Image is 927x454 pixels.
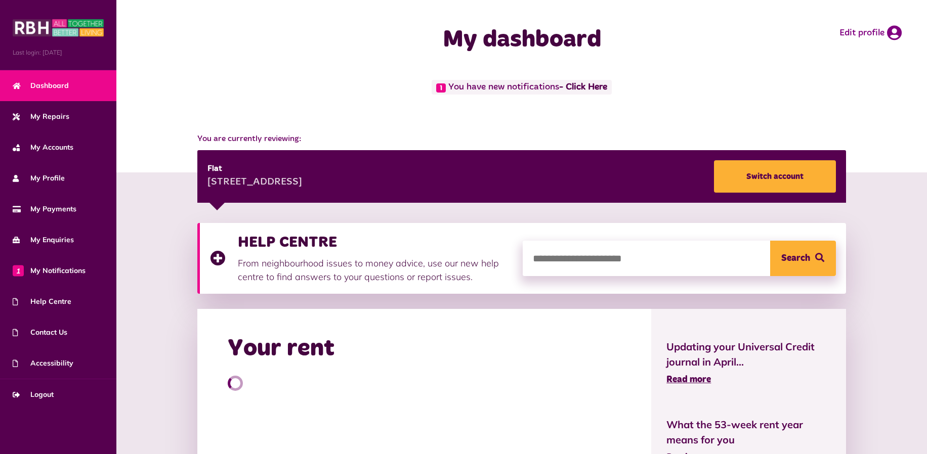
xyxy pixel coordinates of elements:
[13,265,86,276] span: My Notifications
[666,417,830,447] span: What the 53-week rent year means for you
[228,334,334,364] h2: Your rent
[666,375,711,384] span: Read more
[432,80,611,95] span: You have new notifications
[13,389,54,400] span: Logout
[436,83,446,93] span: 1
[13,358,73,369] span: Accessibility
[238,256,513,284] p: From neighbourhood issues to money advice, use our new help centre to find answers to your questi...
[329,25,714,55] h1: My dashboard
[714,160,836,193] a: Switch account
[13,204,76,214] span: My Payments
[13,235,74,245] span: My Enquiries
[13,111,69,122] span: My Repairs
[839,25,902,40] a: Edit profile
[13,80,69,91] span: Dashboard
[207,175,302,190] div: [STREET_ADDRESS]
[207,163,302,175] div: Flat
[13,296,71,307] span: Help Centre
[197,133,846,145] span: You are currently reviewing:
[13,18,104,38] img: MyRBH
[666,339,830,387] a: Updating your Universal Credit journal in April... Read more
[770,241,836,276] button: Search
[13,142,73,153] span: My Accounts
[13,48,104,57] span: Last login: [DATE]
[13,173,65,184] span: My Profile
[666,339,830,370] span: Updating your Universal Credit journal in April...
[781,241,810,276] span: Search
[559,83,607,92] a: - Click Here
[13,327,67,338] span: Contact Us
[13,265,24,276] span: 1
[238,233,513,251] h3: HELP CENTRE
